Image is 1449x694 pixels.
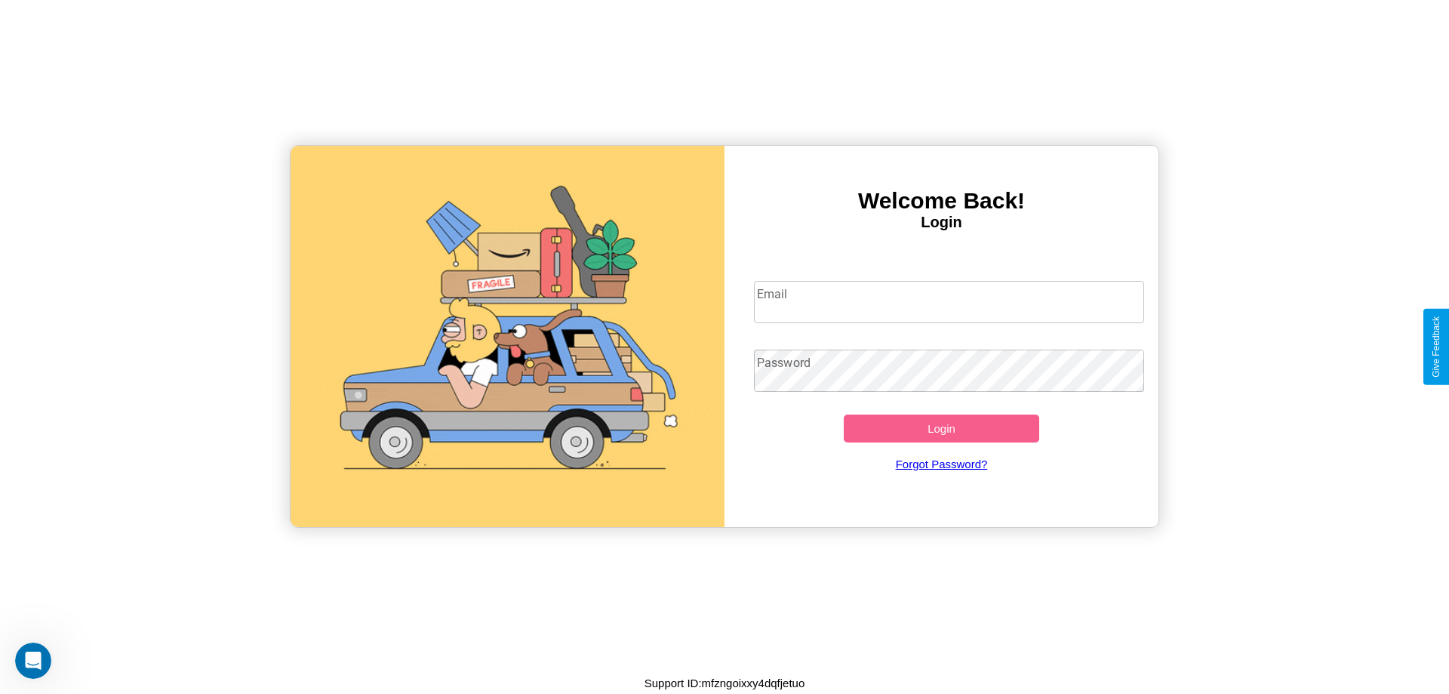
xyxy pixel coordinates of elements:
[844,415,1039,443] button: Login
[724,188,1158,214] h3: Welcome Back!
[724,214,1158,231] h4: Login
[291,146,724,527] img: gif
[746,443,1137,486] a: Forgot Password?
[1431,316,1441,378] div: Give Feedback
[15,643,51,679] iframe: Intercom live chat
[645,673,805,693] p: Support ID: mfzngoixxy4dqfjetuo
